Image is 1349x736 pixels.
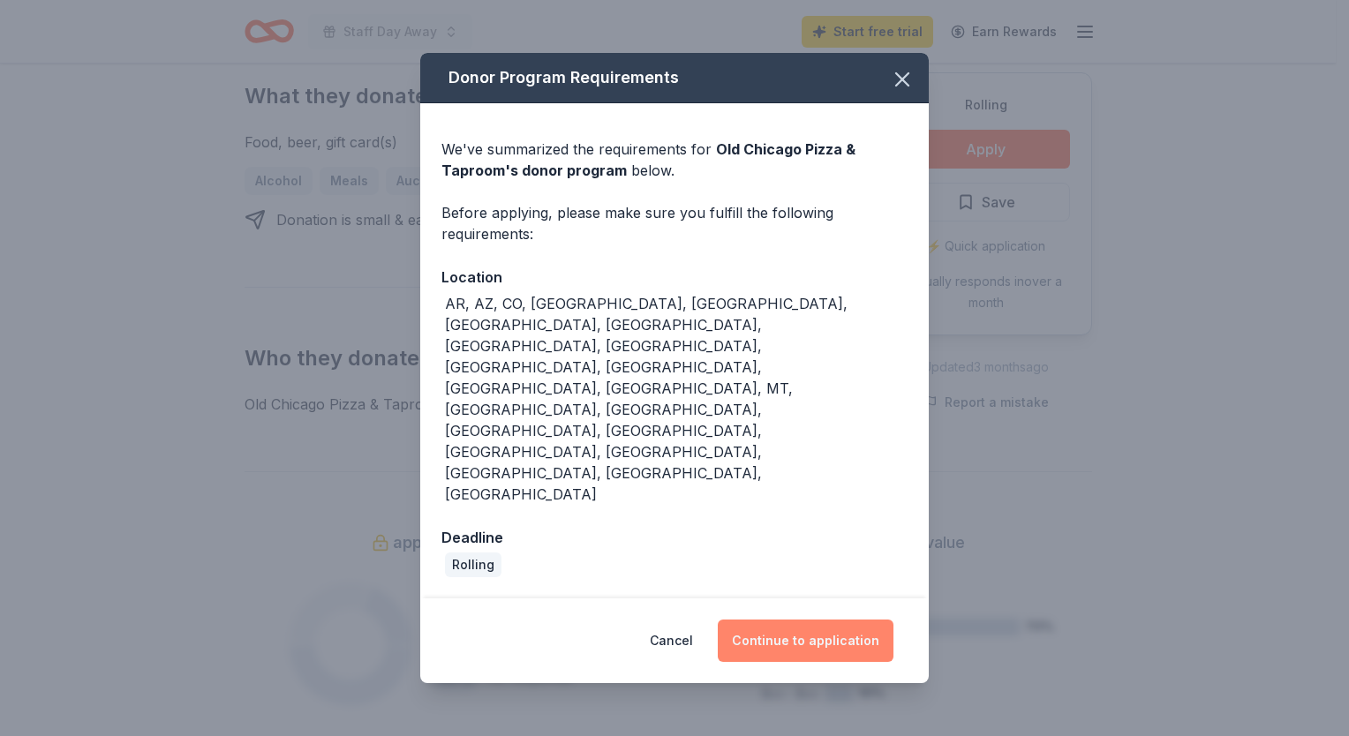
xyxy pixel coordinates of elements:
div: Rolling [445,552,501,577]
div: Donor Program Requirements [420,53,929,103]
div: We've summarized the requirements for below. [441,139,908,181]
button: Continue to application [718,620,893,662]
div: Deadline [441,526,908,549]
div: Location [441,266,908,289]
div: AR, AZ, CO, [GEOGRAPHIC_DATA], [GEOGRAPHIC_DATA], [GEOGRAPHIC_DATA], [GEOGRAPHIC_DATA], [GEOGRAPH... [445,293,908,505]
button: Cancel [650,620,693,662]
div: Before applying, please make sure you fulfill the following requirements: [441,202,908,244]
